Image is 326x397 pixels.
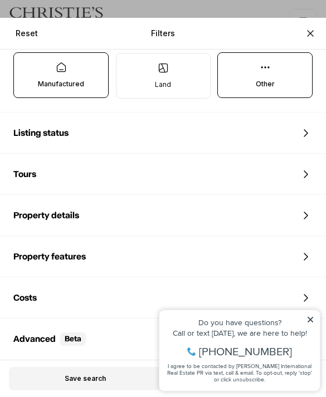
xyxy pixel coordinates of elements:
[13,293,37,302] span: Costs
[12,25,161,33] div: Do you have questions?
[256,80,275,89] p: Other
[9,22,45,45] button: Reset
[13,170,36,179] span: Tours
[13,211,79,220] span: Property details
[12,36,161,43] div: Call or text [DATE], we are here to help!
[9,367,161,390] button: Save search
[166,367,317,390] button: See 456 properties
[65,374,106,383] span: Save search
[155,80,171,89] p: Land
[151,29,175,38] p: Filters
[209,374,274,383] span: See 456 properties
[46,52,139,63] span: [PHONE_NUMBER]
[13,332,86,346] div: Advanced
[299,22,322,45] button: Close
[16,29,38,38] span: Reset
[14,68,159,90] span: I agree to be contacted by [PERSON_NAME] International Real Estate PR via text, call & email. To ...
[13,129,69,138] span: Listing status
[38,80,84,89] p: Manufactured
[65,335,81,344] span: Beta
[13,252,86,261] span: Property features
